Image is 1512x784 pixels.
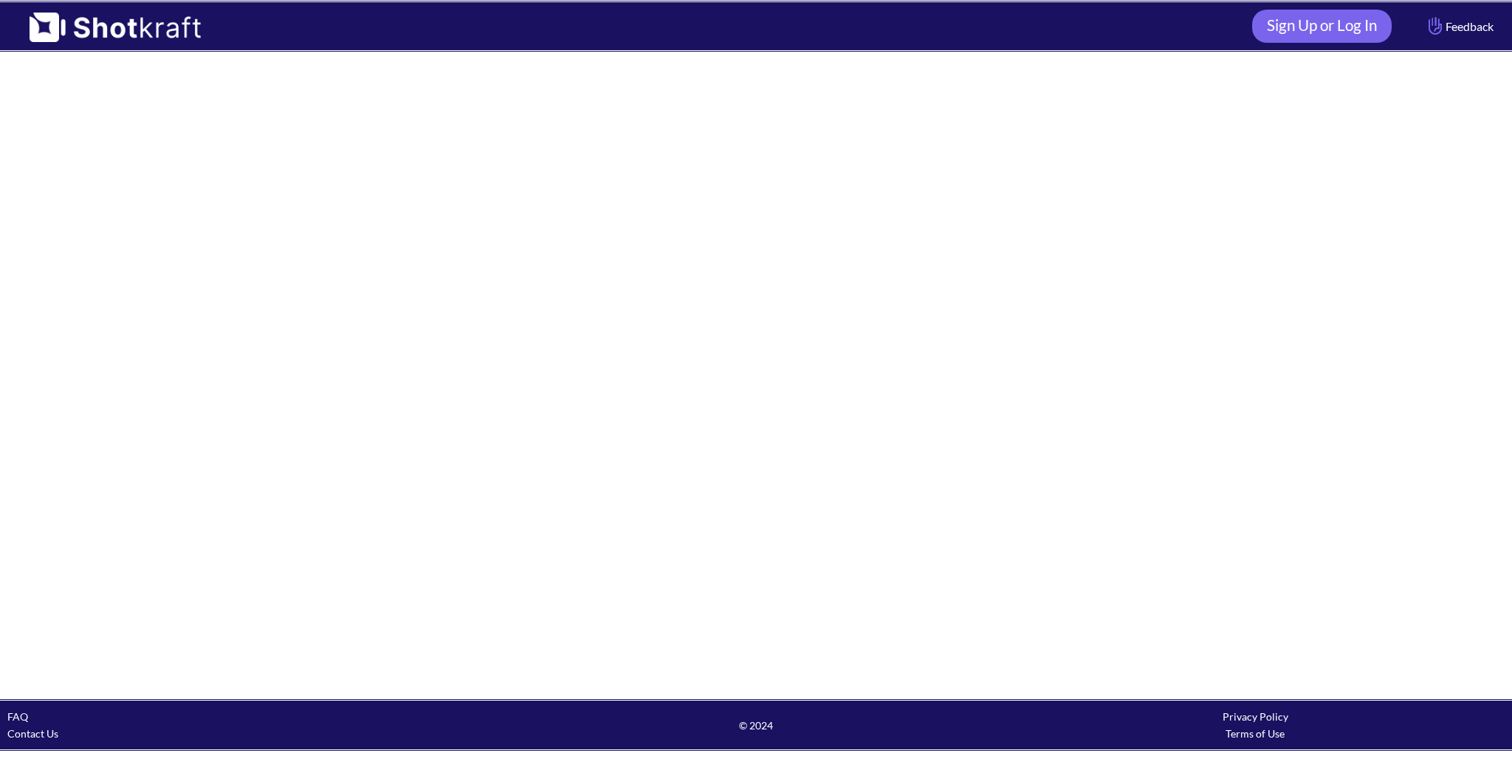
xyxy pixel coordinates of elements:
a: Contact Us [7,727,58,740]
img: Hand Icon [1425,13,1446,38]
a: Sign Up or Log In [1252,10,1392,43]
span: Feedback [1425,18,1494,35]
div: Terms of Use [1006,725,1505,742]
div: Privacy Policy [1006,708,1505,725]
span: © 2024 [506,717,1006,734]
a: FAQ [7,710,28,723]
